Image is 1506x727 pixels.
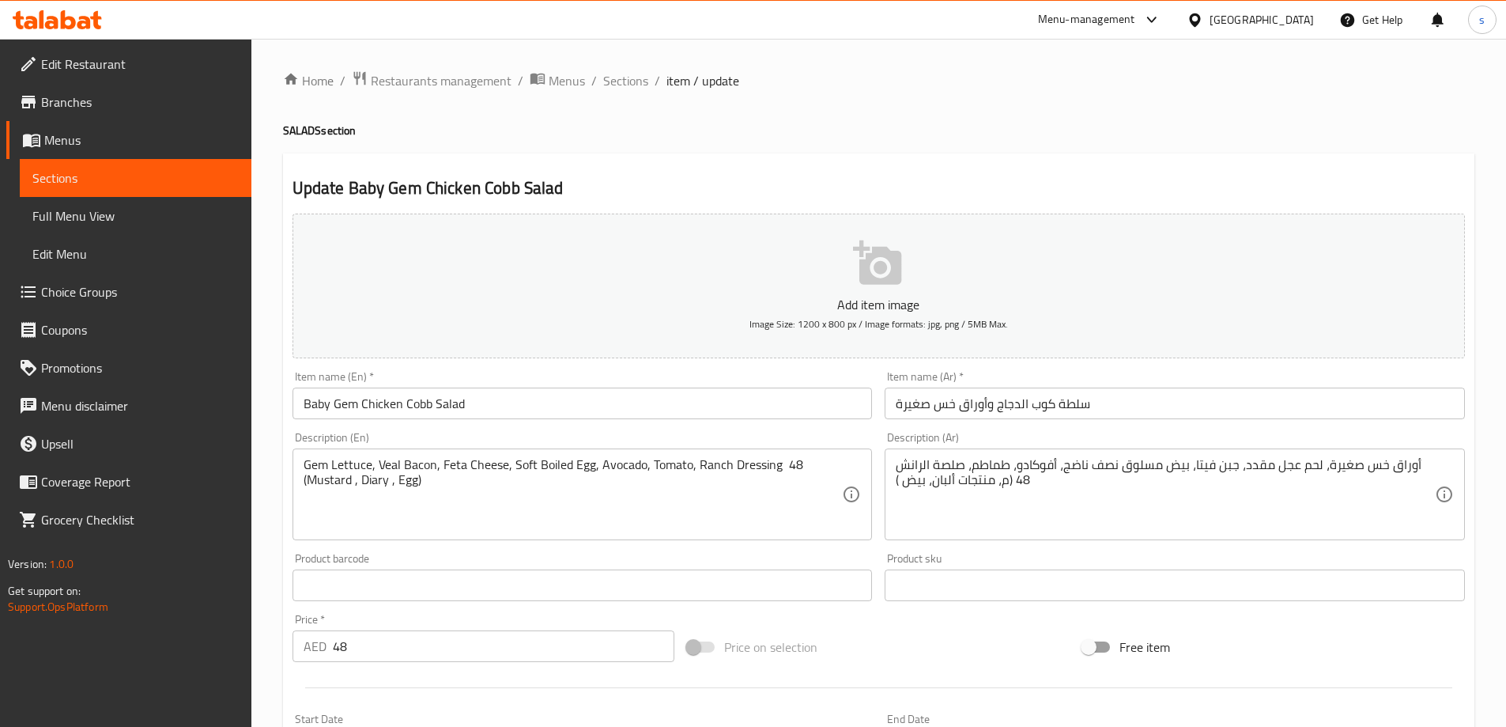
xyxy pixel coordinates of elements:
[724,638,817,657] span: Price on selection
[666,71,739,90] span: item / update
[1210,11,1314,28] div: [GEOGRAPHIC_DATA]
[6,349,251,387] a: Promotions
[885,570,1465,601] input: Please enter product sku
[41,55,239,74] span: Edit Restaurant
[283,70,1474,91] nav: breadcrumb
[6,83,251,121] a: Branches
[591,71,597,90] li: /
[41,396,239,415] span: Menu disclaimer
[603,71,648,90] a: Sections
[41,282,239,301] span: Choice Groups
[1119,638,1170,657] span: Free item
[44,131,239,150] span: Menus
[41,434,239,453] span: Upsell
[293,570,873,601] input: Please enter product barcode
[20,197,251,235] a: Full Menu View
[293,214,1465,358] button: Add item imageImage Size: 1200 x 800 px / Image formats: jpg, png / 5MB Max.
[8,554,47,574] span: Version:
[41,472,239,491] span: Coverage Report
[340,71,345,90] li: /
[283,71,334,90] a: Home
[896,457,1435,532] textarea: أوراق خس صغيرة، لحم عجل مقدد، جبن فيتا، بيض مسلوق نصف ناضج، أفوكادو، طماطم، صلصة الرانش 48 (م، من...
[352,70,511,91] a: Restaurants management
[304,637,326,656] p: AED
[41,510,239,529] span: Grocery Checklist
[41,320,239,339] span: Coupons
[8,596,108,617] a: Support.OpsPlatform
[549,71,585,90] span: Menus
[283,123,1474,138] h4: SALADS section
[49,554,74,574] span: 1.0.0
[333,630,675,662] input: Please enter price
[6,121,251,159] a: Menus
[6,273,251,311] a: Choice Groups
[6,45,251,83] a: Edit Restaurant
[6,387,251,425] a: Menu disclaimer
[6,311,251,349] a: Coupons
[8,581,81,601] span: Get support on:
[6,425,251,463] a: Upsell
[530,70,585,91] a: Menus
[655,71,660,90] li: /
[304,457,843,532] textarea: Gem Lettuce, Veal Bacon, Feta Cheese, Soft Boiled Egg, Avocado, Tomato, Ranch Dressing 48 (Mustar...
[371,71,511,90] span: Restaurants management
[749,315,1008,333] span: Image Size: 1200 x 800 px / Image formats: jpg, png / 5MB Max.
[20,235,251,273] a: Edit Menu
[32,206,239,225] span: Full Menu View
[32,244,239,263] span: Edit Menu
[6,463,251,501] a: Coverage Report
[20,159,251,197] a: Sections
[317,295,1440,314] p: Add item image
[32,168,239,187] span: Sections
[41,93,239,112] span: Branches
[1479,11,1485,28] span: s
[293,388,873,419] input: Enter name En
[518,71,523,90] li: /
[293,176,1465,200] h2: Update Baby Gem Chicken Cobb Salad
[885,388,1465,419] input: Enter name Ar
[41,358,239,377] span: Promotions
[6,501,251,539] a: Grocery Checklist
[1038,10,1135,29] div: Menu-management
